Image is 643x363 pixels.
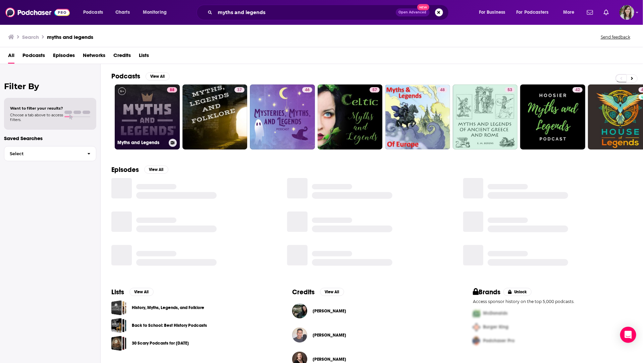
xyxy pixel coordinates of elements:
a: Podcasts [22,50,45,64]
h3: Search [22,34,39,40]
span: More [563,8,575,17]
h3: Myths and Legends [117,140,166,145]
a: Carissa Weiser [313,308,346,314]
img: User Profile [620,5,634,20]
input: Search podcasts, credits, & more... [215,7,396,18]
h2: Episodes [111,166,139,174]
a: PodcastsView All [111,72,170,80]
button: Unlock [503,288,532,296]
span: Burger King [483,324,508,330]
span: 48 [440,87,445,94]
button: open menu [474,7,514,18]
span: 46 [305,87,310,94]
a: History, Myths, Legends, and Folklore [111,300,126,315]
span: Open Advanced [399,11,427,14]
button: Eric HuangEric Huang [292,324,451,346]
span: 53 [507,87,512,94]
span: 57 [372,87,377,94]
button: open menu [138,7,175,18]
span: Choose a tab above to access filters. [10,113,63,122]
span: 37 [237,87,242,94]
img: Eric Huang [292,327,307,343]
a: Back to School: Best History Podcasts [111,318,126,333]
button: View All [129,288,154,296]
a: 30 Scary Podcasts for [DATE] [132,340,189,347]
p: Saved Searches [4,135,96,141]
img: First Pro Logo [470,307,483,320]
a: 42 [573,87,583,93]
span: Podchaser Pro [483,338,515,344]
button: Carissa WeiserCarissa Weiser [292,300,451,322]
span: 42 [575,87,580,94]
a: 46 [250,84,315,149]
a: Networks [83,50,105,64]
a: CreditsView All [292,288,344,296]
a: Back to School: Best History Podcasts [132,322,207,329]
a: 37 [182,84,248,149]
a: 88Myths and Legends [115,84,180,149]
a: 57 [318,84,383,149]
button: Show profile menu [620,5,634,20]
a: 46 [302,87,312,93]
div: Open Intercom Messenger [620,327,636,343]
span: For Business [479,8,505,17]
span: 88 [170,87,174,94]
button: open menu [78,7,112,18]
a: All [8,50,14,64]
button: open menu [512,7,558,18]
a: History, Myths, Legends, and Folklore [132,304,204,311]
button: Select [4,146,96,161]
a: Podchaser - Follow, Share and Rate Podcasts [5,6,70,19]
button: Open AdvancedNew [396,8,430,16]
button: View All [320,288,344,296]
h2: Podcasts [111,72,140,80]
a: Lists [139,50,149,64]
button: View All [146,72,170,80]
a: ListsView All [111,288,154,296]
a: 48 [385,84,450,149]
h2: Lists [111,288,124,296]
span: Podcasts [83,8,103,17]
a: 48 [437,87,447,93]
a: 53 [505,87,515,93]
img: Carissa Weiser [292,303,307,318]
span: New [417,4,429,10]
span: [PERSON_NAME] [313,332,346,338]
span: [PERSON_NAME] [313,308,346,314]
a: Show notifications dropdown [601,7,611,18]
button: View All [144,166,168,174]
a: 30 Scary Podcasts for Halloween [111,336,126,351]
a: Show notifications dropdown [584,7,596,18]
a: 53 [453,84,518,149]
img: Second Pro Logo [470,320,483,334]
a: 37 [234,87,245,93]
a: Michelle Hamilton [313,357,346,362]
span: [PERSON_NAME] [313,357,346,362]
div: Search podcasts, credits, & more... [203,5,455,20]
img: Third Pro Logo [470,334,483,348]
span: Logged in as devinandrade [620,5,634,20]
h2: Filter By [4,81,96,91]
p: Access sponsor history on the top 5,000 podcasts. [473,299,632,304]
a: Credits [113,50,131,64]
span: Monitoring [143,8,167,17]
button: open menu [558,7,583,18]
span: McDonalds [483,311,507,316]
a: EpisodesView All [111,166,168,174]
a: Episodes [53,50,75,64]
a: 57 [370,87,380,93]
a: 88 [167,87,177,93]
h2: Brands [473,288,501,296]
span: Select [4,152,82,156]
h2: Credits [292,288,315,296]
span: Want to filter your results? [10,106,63,111]
span: Charts [115,8,130,17]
